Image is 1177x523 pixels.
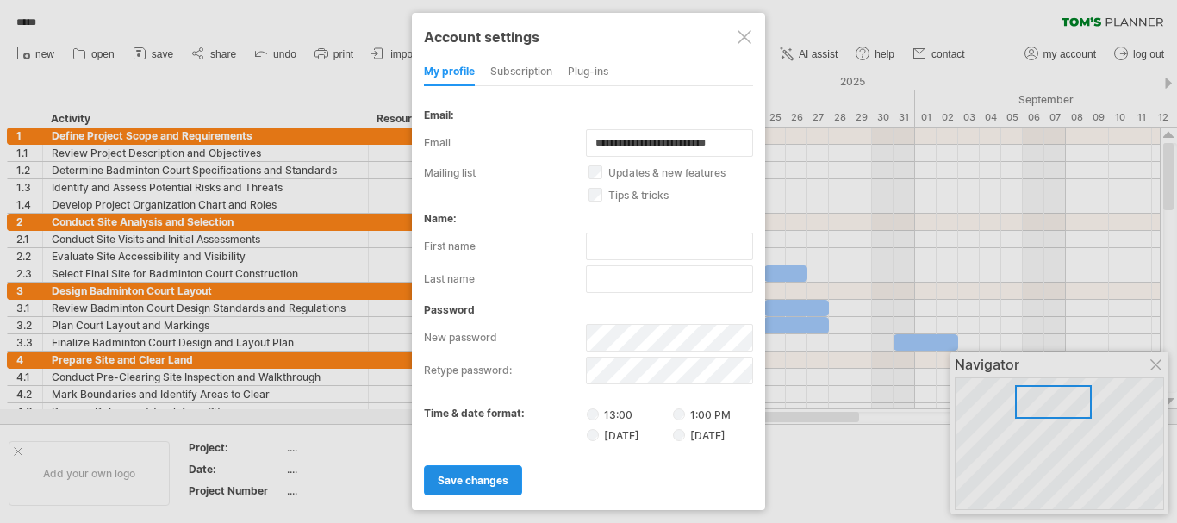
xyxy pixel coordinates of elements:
[424,303,753,316] div: password
[424,21,753,52] div: Account settings
[673,408,685,420] input: 1:00 PM
[490,59,552,86] div: subscription
[424,465,522,495] a: save changes
[424,212,753,225] div: name:
[424,324,586,352] label: new password
[424,129,586,157] label: email
[673,429,726,442] label: [DATE]
[424,166,588,179] label: mailing list
[424,407,525,420] label: time & date format:
[424,357,586,384] label: retype password:
[587,427,670,442] label: [DATE]
[424,233,586,260] label: first name
[424,59,475,86] div: my profile
[588,166,773,179] label: updates & new features
[424,109,753,121] div: email:
[438,474,508,487] span: save changes
[587,407,670,421] label: 13:00
[588,189,773,202] label: tips & tricks
[673,429,685,441] input: [DATE]
[568,59,608,86] div: Plug-ins
[587,408,599,420] input: 13:00
[587,429,599,441] input: [DATE]
[673,408,731,421] label: 1:00 PM
[424,265,586,293] label: last name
